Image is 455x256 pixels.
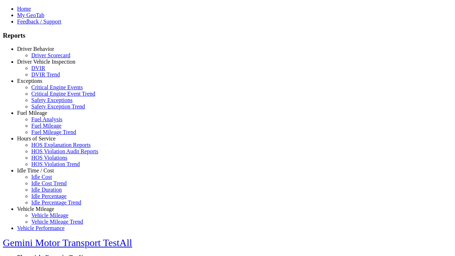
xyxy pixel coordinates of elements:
[31,84,83,90] a: Critical Engine Events
[31,174,52,180] a: Idle Cost
[31,91,95,97] a: Critical Engine Event Trend
[31,71,60,78] a: DVIR Trend
[31,123,61,129] a: Fuel Mileage
[3,32,452,39] h3: Reports
[31,65,45,71] a: DVIR
[31,180,67,186] a: Idle Cost Trend
[17,46,54,52] a: Driver Behavior
[31,148,98,154] a: HOS Violation Audit Reports
[17,167,54,174] a: Idle Time / Cost
[31,103,85,110] a: Safety Exception Trend
[31,212,68,218] a: Vehicle Mileage
[17,12,44,18] a: My GeoTab
[17,110,47,116] a: Fuel Mileage
[17,18,61,25] a: Feedback / Support
[31,142,91,148] a: HOS Explanation Reports
[17,225,65,231] a: Vehicle Performance
[17,135,55,142] a: Hours of Service
[31,155,67,161] a: HOS Violations
[31,193,66,199] a: Idle Percentage
[31,161,80,167] a: HOS Violation Trend
[31,116,63,122] a: Fuel Analysis
[31,219,83,225] a: Vehicle Mileage Trend
[31,52,70,58] a: Driver Scorecard
[31,187,62,193] a: Idle Duration
[17,206,54,212] a: Vehicle Mileage
[17,78,42,84] a: Exceptions
[3,237,132,248] a: Gemini Motor Transport TestAll
[17,59,75,65] a: Driver Vehicle Inspection
[31,199,81,206] a: Idle Percentage Trend
[17,6,31,12] a: Home
[31,129,76,135] a: Fuel Mileage Trend
[31,97,73,103] a: Safety Exceptions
